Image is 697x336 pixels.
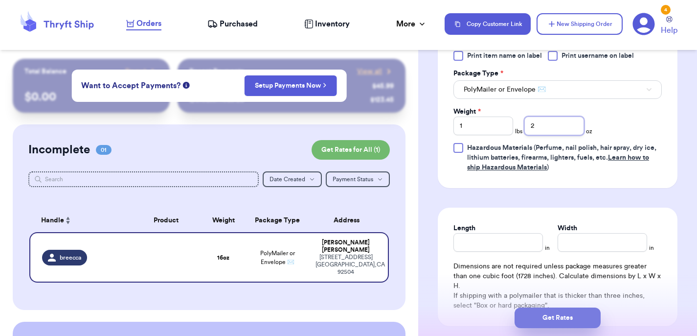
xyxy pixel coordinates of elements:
span: Print username on label [562,51,634,61]
button: Sort ascending [64,215,72,226]
button: Setup Payments Now [245,75,337,96]
button: New Shipping Order [537,13,623,35]
button: Get Rates [515,308,601,328]
button: Payment Status [326,171,390,187]
strong: 16 oz [217,255,229,261]
p: If shipping with a polymailer that is thicker than three inches, select "Box or hard packaging". [453,291,662,311]
p: $ 0.00 [24,89,158,105]
div: More [396,18,427,30]
span: PolyMailer or Envelope ✉️ [464,85,546,95]
th: Address [310,209,389,232]
th: Product [130,209,202,232]
th: Package Type [245,209,310,232]
a: Help [661,16,677,36]
span: Want to Accept Payments? [81,80,180,92]
a: Payout [125,67,158,76]
th: Weight [202,209,245,232]
span: Payout [125,67,146,76]
a: Purchased [207,18,258,30]
span: Help [661,24,677,36]
a: 4 [632,13,655,35]
p: Recent Payments [189,67,244,76]
span: lbs [515,127,522,135]
h2: Incomplete [28,142,90,158]
span: 01 [96,145,112,155]
span: oz [586,127,592,135]
span: (Perfume, nail polish, hair spray, dry ice, lithium batteries, firearms, lighters, fuels, etc. ) [467,144,656,171]
div: $ 45.99 [372,81,394,91]
span: Inventory [315,18,350,30]
a: Setup Payments Now [255,81,327,91]
span: in [545,244,550,252]
label: Weight [453,107,481,117]
span: Payment Status [333,176,373,182]
div: Dimensions are not required unless package measures greater than one cubic foot (1728 inches). Ca... [453,262,662,311]
span: View all [357,67,382,76]
button: Copy Customer Link [445,13,531,35]
span: Print item name on label [467,51,542,61]
input: Search [28,171,259,187]
span: Handle [41,216,64,226]
span: Hazardous Materials [467,144,532,151]
span: breecca [60,254,81,262]
div: 4 [661,5,671,15]
span: Purchased [220,18,258,30]
button: Get Rates for All (1) [312,140,390,160]
button: Date Created [263,171,322,187]
span: Date Created [270,176,305,182]
a: Inventory [304,18,350,30]
div: $ 123.45 [370,95,394,105]
label: Width [558,223,577,233]
div: [PERSON_NAME] [PERSON_NAME] [315,239,376,254]
a: View all [357,67,394,76]
p: Total Balance [24,67,67,76]
span: PolyMailer or Envelope ✉️ [260,250,295,265]
a: Orders [126,18,161,30]
label: Length [453,223,475,233]
button: PolyMailer or Envelope ✉️ [453,80,662,99]
label: Package Type [453,69,503,78]
span: in [649,244,654,252]
div: [STREET_ADDRESS] [GEOGRAPHIC_DATA] , CA 92504 [315,254,376,276]
span: Orders [136,18,161,29]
